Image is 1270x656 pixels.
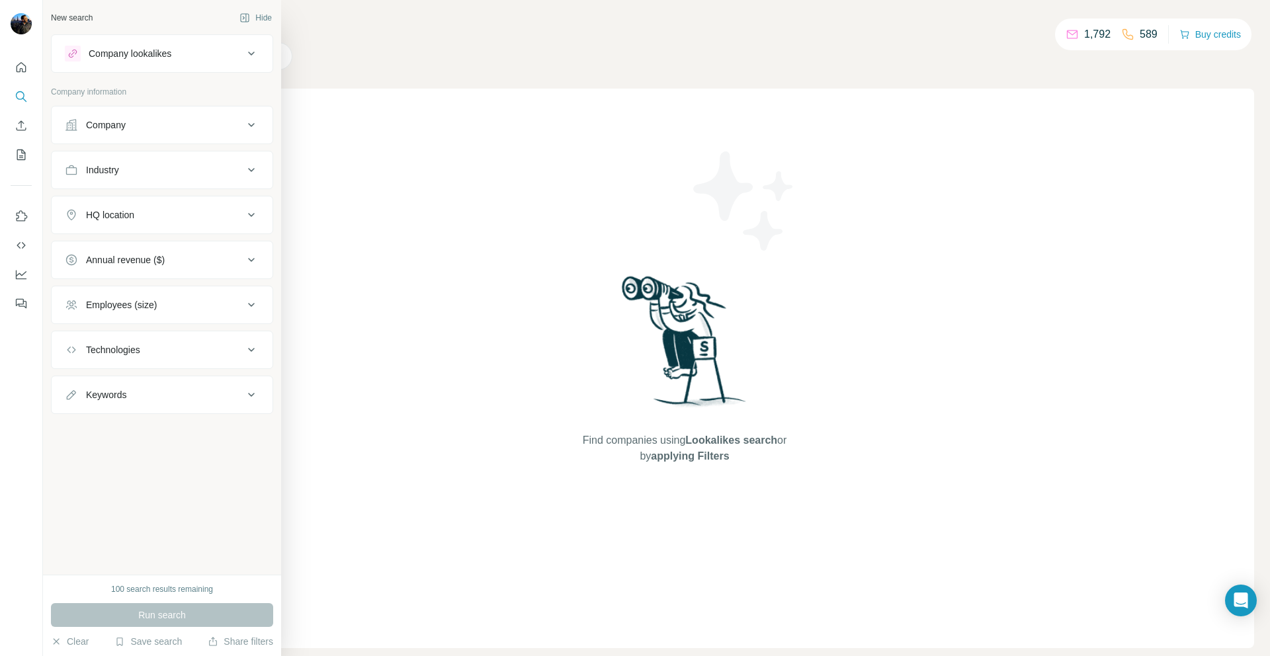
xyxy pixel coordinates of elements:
button: Keywords [52,379,273,411]
button: Feedback [11,292,32,315]
span: Find companies using or by [579,432,790,464]
div: Company [86,118,126,132]
span: Lookalikes search [685,434,777,446]
button: Share filters [208,635,273,648]
button: Use Surfe API [11,233,32,257]
p: Company information [51,86,273,98]
button: HQ location [52,199,273,231]
button: Company [52,109,273,141]
button: Industry [52,154,273,186]
button: Company lookalikes [52,38,273,69]
img: Surfe Illustration - Woman searching with binoculars [616,272,753,420]
div: Industry [86,163,119,177]
button: Employees (size) [52,289,273,321]
div: Company lookalikes [89,47,171,60]
button: Annual revenue ($) [52,244,273,276]
span: applying Filters [651,450,729,462]
div: Technologies [86,343,140,356]
button: Search [11,85,32,108]
button: Quick start [11,56,32,79]
p: 589 [1140,26,1158,42]
div: HQ location [86,208,134,222]
div: New search [51,12,93,24]
h4: Search [115,16,1254,34]
p: 1,792 [1084,26,1111,42]
div: 100 search results remaining [111,583,213,595]
div: Employees (size) [86,298,157,311]
button: Clear [51,635,89,648]
button: Save search [114,635,182,648]
button: Buy credits [1179,25,1241,44]
button: Use Surfe on LinkedIn [11,204,32,228]
div: Keywords [86,388,126,401]
button: Hide [230,8,281,28]
div: Annual revenue ($) [86,253,165,266]
div: Open Intercom Messenger [1225,585,1257,616]
img: Surfe Illustration - Stars [685,142,804,261]
img: Avatar [11,13,32,34]
button: Dashboard [11,263,32,286]
button: My lists [11,143,32,167]
button: Technologies [52,334,273,366]
button: Enrich CSV [11,114,32,138]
